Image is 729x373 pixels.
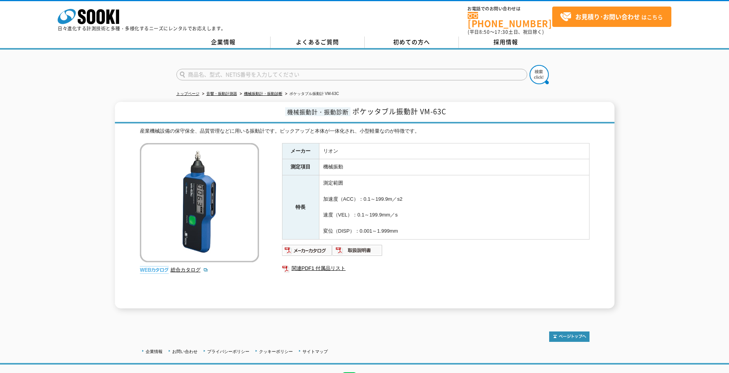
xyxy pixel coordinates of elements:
a: 取扱説明書 [332,249,383,255]
a: プライバシーポリシー [207,349,249,354]
td: 機械振動 [319,159,589,175]
a: お問い合わせ [172,349,198,354]
img: メーカーカタログ [282,244,332,256]
th: メーカー [282,143,319,159]
a: 音響・振動計測器 [206,92,237,96]
a: 採用情報 [459,37,553,48]
a: 総合カタログ [171,267,208,273]
th: 測定項目 [282,159,319,175]
a: [PHONE_NUMBER] [468,12,552,28]
img: ポケッタブル振動計 VM-63C [140,143,259,262]
span: 17:30 [495,28,508,35]
span: はこちら [560,11,663,23]
a: クッキーポリシー [259,349,293,354]
a: 初めての方へ [365,37,459,48]
a: 関連PDF1 付属品リスト [282,263,590,273]
div: 産業機械設備の保守保全、品質管理などに用いる振動計です。ピックアップと本体が一体化され、小型軽量なのが特徴です。 [140,127,590,135]
th: 特長 [282,175,319,240]
img: 取扱説明書 [332,244,383,256]
li: ポケッタブル振動計 VM-63C [284,90,339,98]
span: ポケッタブル振動計 VM-63C [352,106,446,117]
a: よくあるご質問 [271,37,365,48]
a: 企業情報 [146,349,163,354]
p: 日々進化する計測技術と多種・多様化するニーズにレンタルでお応えします。 [58,26,226,31]
span: 8:50 [479,28,490,35]
strong: お見積り･お問い合わせ [575,12,640,21]
a: トップページ [176,92,199,96]
span: お電話でのお問い合わせは [468,7,552,11]
img: トップページへ [549,331,590,342]
img: btn_search.png [530,65,549,84]
a: 企業情報 [176,37,271,48]
span: (平日 ～ 土日、祝日除く) [468,28,544,35]
td: 測定範囲 加速度（ACC）：0.1～199.9m／s2 速度（VEL）：0.1～199.9mm／s 変位（DISP）：0.001～1.999mm [319,175,589,240]
a: お見積り･お問い合わせはこちら [552,7,671,27]
span: 初めての方へ [393,38,430,46]
a: 機械振動計・振動診断 [244,92,282,96]
input: 商品名、型式、NETIS番号を入力してください [176,69,527,80]
td: リオン [319,143,589,159]
span: 機械振動計・振動診断 [285,107,350,116]
a: サイトマップ [302,349,328,354]
a: メーカーカタログ [282,249,332,255]
img: webカタログ [140,266,169,274]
